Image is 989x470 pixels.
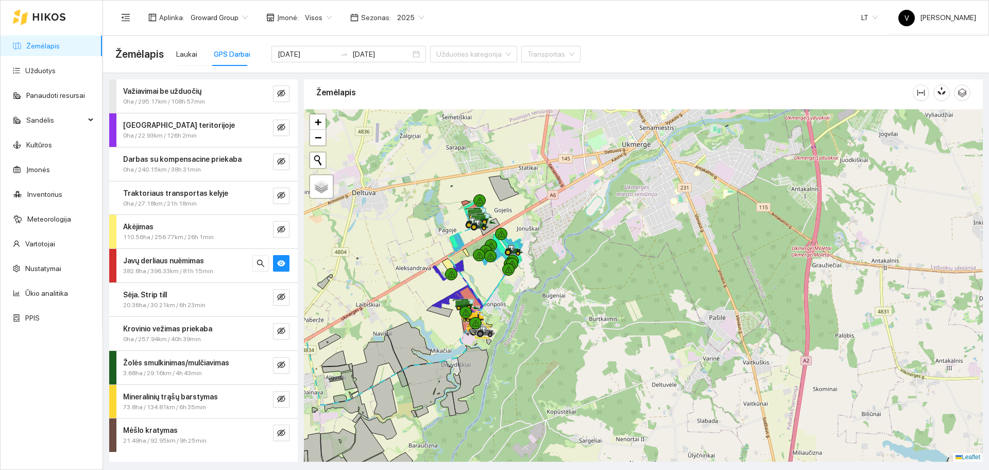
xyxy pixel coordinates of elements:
[273,289,289,306] button: eye-invisible
[27,215,71,223] a: Meteorologija
[361,12,391,23] span: Sezonas :
[123,87,201,95] strong: Važiavimai be užduočių
[26,91,85,99] a: Panaudoti resursai
[214,48,250,60] div: GPS Darbai
[26,42,60,50] a: Žemėlapis
[266,13,275,22] span: shop
[109,147,298,181] div: Darbas su kompensacine priekaba0ha / 240.15km / 38h 31mineye-invisible
[123,131,197,141] span: 0ha / 22.93km / 126h 2min
[277,395,285,405] span: eye-invisible
[123,199,197,209] span: 0ha / 27.18km / 21h 18min
[956,454,980,461] a: Leaflet
[123,325,212,333] strong: Krovinio vežimas priekaba
[123,165,201,175] span: 0ha / 240.15km / 38h 31min
[277,429,285,439] span: eye-invisible
[159,12,184,23] span: Aplinka :
[109,79,298,113] div: Važiavimai be užduočių0ha / 295.17km / 108h 57mineye-invisible
[26,165,50,174] a: Įmonės
[413,51,420,58] span: close-circle
[273,221,289,238] button: eye-invisible
[273,323,289,340] button: eye-invisible
[123,257,204,265] strong: Javų derliaus nuėmimas
[123,155,242,163] strong: Darbas su kompensacine priekaba
[340,50,348,58] span: to
[277,191,285,201] span: eye-invisible
[315,115,321,128] span: +
[109,113,298,147] div: [GEOGRAPHIC_DATA] teritorijoje0ha / 22.93km / 126h 2mineye-invisible
[123,393,218,401] strong: Mineralinių trąšų barstymas
[123,334,201,344] span: 0ha / 257.94km / 40h 39min
[273,425,289,441] button: eye-invisible
[898,13,976,22] span: [PERSON_NAME]
[123,223,154,231] strong: Akėjimas
[310,175,333,198] a: Layers
[310,114,326,130] a: Zoom in
[123,300,206,310] span: 20.36ha / 30.21km / 6h 23min
[25,314,40,322] a: PPIS
[123,291,167,299] strong: Sėja. Strip till
[115,46,164,62] span: Žemėlapis
[123,189,228,197] strong: Traktoriaus transportas kelyje
[25,240,55,248] a: Vartotojai
[123,436,207,446] span: 21.49ha / 92.95km / 9h 25min
[26,141,52,149] a: Kultūros
[273,391,289,408] button: eye-invisible
[277,259,285,269] span: eye
[315,131,321,144] span: −
[273,188,289,204] button: eye-invisible
[277,293,285,303] span: eye-invisible
[273,357,289,374] button: eye-invisible
[277,225,285,235] span: eye-invisible
[26,110,85,130] span: Sandėlis
[861,10,878,25] span: LT
[123,359,229,367] strong: Žolės smulkinimas/mulčiavimas
[350,13,359,22] span: calendar
[252,255,269,272] button: search
[148,13,157,22] span: layout
[273,86,289,102] button: eye-invisible
[273,154,289,170] button: eye-invisible
[123,232,214,242] span: 110.56ha / 256.77km / 26h 1min
[109,249,298,282] div: Javų derliaus nuėmimas382.8ha / 396.33km / 81h 15minsearcheye
[913,85,929,101] button: column-width
[277,12,299,23] span: Įmonė :
[109,181,298,215] div: Traktoriaus transportas kelyje0ha / 27.18km / 21h 18mineye-invisible
[123,426,178,434] strong: Mėšlo kratymas
[123,266,213,276] span: 382.8ha / 396.33km / 81h 15min
[109,215,298,248] div: Akėjimas110.56ha / 256.77km / 26h 1mineye-invisible
[25,66,56,75] a: Užduotys
[123,402,206,412] span: 73.8ha / 134.81km / 6h 35min
[27,190,62,198] a: Inventorius
[340,50,348,58] span: swap-right
[305,10,332,25] span: Visos
[913,89,929,97] span: column-width
[905,10,909,26] span: V
[109,283,298,316] div: Sėja. Strip till20.36ha / 30.21km / 6h 23mineye-invisible
[277,361,285,371] span: eye-invisible
[277,157,285,167] span: eye-invisible
[109,385,298,418] div: Mineralinių trąšų barstymas73.8ha / 134.81km / 6h 35mineye-invisible
[109,317,298,350] div: Krovinio vežimas priekaba0ha / 257.94km / 40h 39mineye-invisible
[109,351,298,384] div: Žolės smulkinimas/mulčiavimas3.68ha / 29.16km / 4h 43mineye-invisible
[123,97,205,107] span: 0ha / 295.17km / 108h 57min
[277,123,285,133] span: eye-invisible
[176,48,197,60] div: Laukai
[109,418,298,452] div: Mėšlo kratymas21.49ha / 92.95km / 9h 25mineye-invisible
[121,13,130,22] span: menu-fold
[277,327,285,337] span: eye-invisible
[277,89,285,99] span: eye-invisible
[25,289,68,297] a: Ūkio analitika
[191,10,248,25] span: Groward Group
[25,264,61,273] a: Nustatymai
[273,120,289,136] button: eye-invisible
[273,255,289,272] button: eye
[123,121,235,129] strong: [GEOGRAPHIC_DATA] teritorijoje
[257,259,265,269] span: search
[115,7,136,28] button: menu-fold
[397,10,424,25] span: 2025
[310,130,326,145] a: Zoom out
[310,153,326,168] button: Initiate a new search
[123,368,202,378] span: 3.68ha / 29.16km / 4h 43min
[352,48,411,60] input: Pabaigos data
[316,78,913,107] div: Žemėlapis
